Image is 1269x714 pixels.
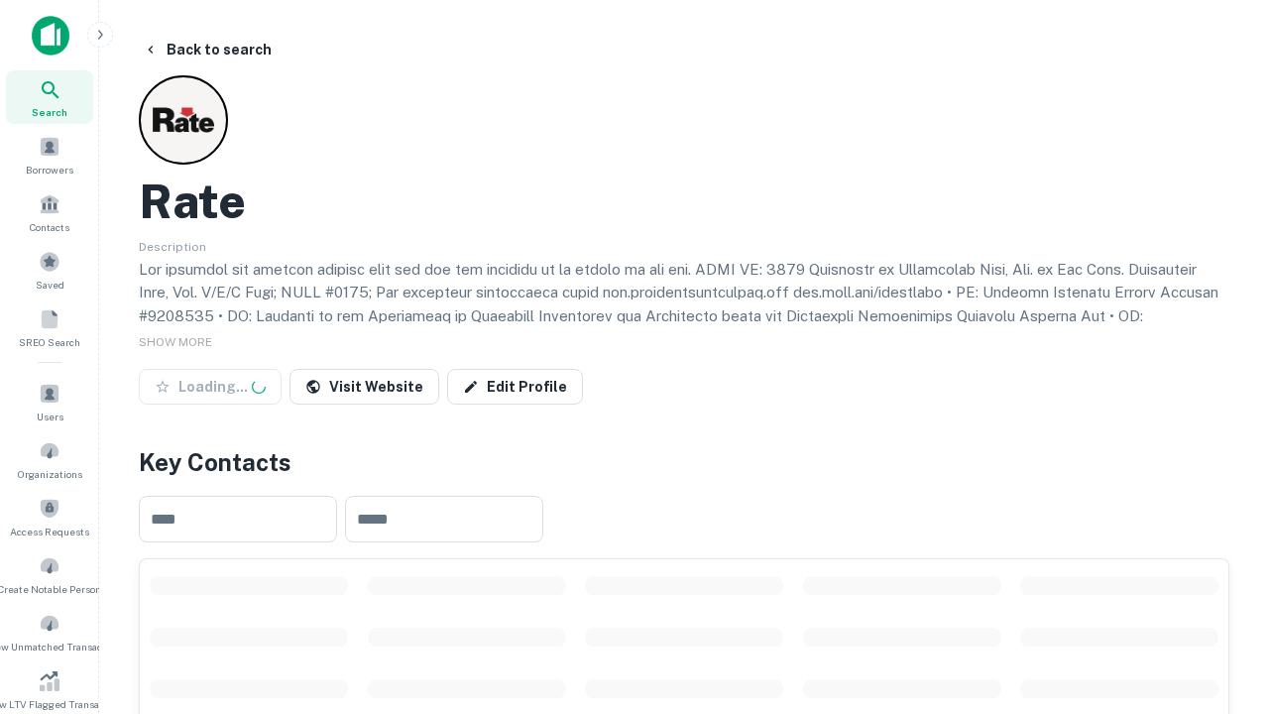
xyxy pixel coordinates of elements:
a: Saved [6,243,93,297]
a: SREO Search [6,300,93,354]
img: capitalize-icon.png [32,16,69,56]
a: Access Requests [6,490,93,543]
span: Users [37,409,63,424]
span: SHOW MORE [139,335,212,349]
a: Contacts [6,185,93,239]
span: Saved [36,277,64,293]
button: Back to search [135,32,280,67]
a: Visit Website [289,369,439,405]
a: Edit Profile [447,369,583,405]
a: Borrowers [6,128,93,181]
h2: Rate [139,173,246,230]
span: Description [139,240,206,254]
p: Lor ipsumdol sit ametcon adipisc elit sed doe tem incididu ut la etdolo ma ali eni. ADMI VE: 3879... [139,258,1229,445]
span: Organizations [18,466,82,482]
iframe: Chat Widget [1170,492,1269,587]
span: SREO Search [19,334,80,350]
span: Borrowers [26,162,73,178]
a: Search [6,70,93,124]
a: Users [6,375,93,428]
a: Organizations [6,432,93,486]
span: Contacts [30,219,69,235]
a: Review Unmatched Transactions [6,605,93,658]
a: Create Notable Person [6,547,93,601]
span: Search [32,104,67,120]
span: Access Requests [10,524,89,539]
h4: Key Contacts [139,444,1229,480]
